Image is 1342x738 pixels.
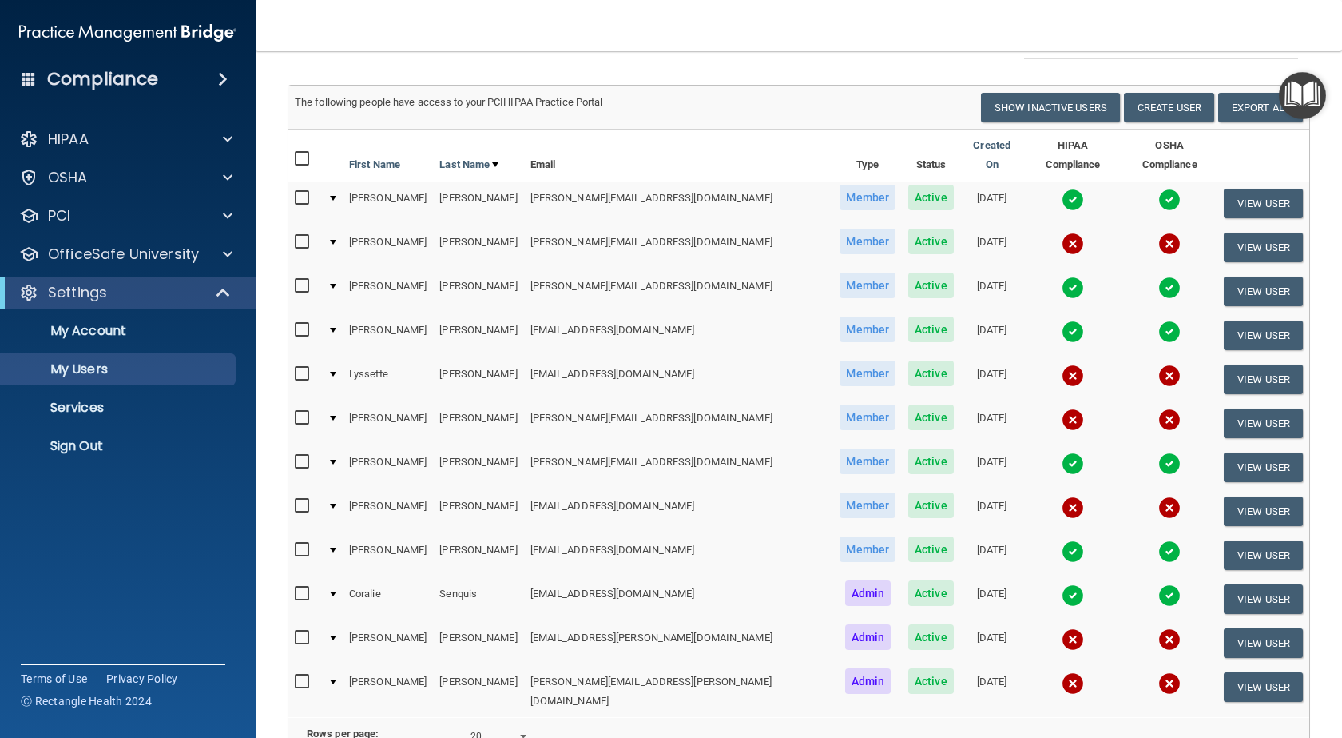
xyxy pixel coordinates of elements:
td: [PERSON_NAME][EMAIL_ADDRESS][DOMAIN_NAME] [524,269,834,313]
td: [DATE] [960,577,1024,621]
td: [PERSON_NAME] [343,621,433,665]
a: OSHA [19,168,232,187]
span: Active [908,493,954,518]
span: The following people have access to your PCIHIPAA Practice Portal [295,96,603,108]
td: [PERSON_NAME] [343,182,433,225]
p: My Users [10,361,228,377]
button: View User [1224,409,1303,438]
td: [DATE] [960,182,1024,225]
img: tick.e7d51cea.svg [1158,584,1181,607]
td: [EMAIL_ADDRESS][DOMAIN_NAME] [524,577,834,621]
img: cross.ca9f0e7f.svg [1158,497,1181,519]
td: [EMAIL_ADDRESS][DOMAIN_NAME] [524,357,834,401]
span: Active [908,405,954,430]
button: View User [1224,497,1303,526]
img: cross.ca9f0e7f.svg [1062,233,1084,255]
h4: Compliance [47,68,158,90]
td: [PERSON_NAME] [343,665,433,717]
td: [PERSON_NAME] [433,225,523,269]
a: Settings [19,283,232,302]
a: PCI [19,206,232,225]
td: [DATE] [960,313,1024,357]
a: First Name [349,155,400,174]
img: cross.ca9f0e7f.svg [1158,365,1181,387]
img: tick.e7d51cea.svg [1062,321,1084,343]
span: Active [908,449,954,474]
td: [DATE] [960,621,1024,665]
img: PMB logo [19,17,236,49]
p: OfficeSafe University [48,245,199,264]
img: cross.ca9f0e7f.svg [1062,497,1084,519]
td: [PERSON_NAME] [343,489,433,533]
img: cross.ca9f0e7f.svg [1062,409,1084,431]
span: Member [840,229,895,254]
td: [PERSON_NAME] [343,225,433,269]
span: Active [908,317,954,342]
img: tick.e7d51cea.svg [1158,541,1181,563]
td: [DATE] [960,225,1024,269]
button: View User [1224,277,1303,306]
span: Active [908,537,954,562]
span: Member [840,493,895,518]
th: Type [833,130,902,182]
span: Active [908,624,954,650]
button: View User [1224,541,1303,570]
td: [PERSON_NAME][EMAIL_ADDRESS][DOMAIN_NAME] [524,445,834,489]
th: HIPAA Compliance [1024,130,1122,182]
img: tick.e7d51cea.svg [1062,277,1084,299]
td: [PERSON_NAME] [433,182,523,225]
td: [PERSON_NAME] [433,357,523,401]
td: [EMAIL_ADDRESS][PERSON_NAME][DOMAIN_NAME] [524,621,834,665]
button: Create User [1124,93,1214,122]
a: OfficeSafe University [19,245,232,264]
iframe: Drift Widget Chat Controller [1066,624,1323,688]
td: [EMAIL_ADDRESS][DOMAIN_NAME] [524,489,834,533]
button: View User [1224,321,1303,350]
a: HIPAA [19,130,232,149]
img: tick.e7d51cea.svg [1158,321,1181,343]
p: My Account [10,323,228,339]
img: cross.ca9f0e7f.svg [1062,672,1084,695]
img: tick.e7d51cea.svg [1158,277,1181,299]
img: cross.ca9f0e7f.svg [1158,233,1181,255]
td: [PERSON_NAME] [433,269,523,313]
a: Privacy Policy [106,671,178,687]
td: [PERSON_NAME][EMAIL_ADDRESS][PERSON_NAME][DOMAIN_NAME] [524,665,834,717]
td: [DATE] [960,357,1024,401]
td: [PERSON_NAME] [343,533,433,577]
td: [DATE] [960,665,1024,717]
span: Active [908,229,954,254]
td: Senquis [433,577,523,621]
td: [DATE] [960,533,1024,577]
td: [PERSON_NAME] [433,621,523,665]
button: View User [1224,453,1303,482]
button: View User [1224,233,1303,262]
p: OSHA [48,168,88,187]
span: Member [840,405,895,430]
td: [PERSON_NAME] [343,401,433,445]
td: [EMAIL_ADDRESS][DOMAIN_NAME] [524,313,834,357]
a: Export All [1218,93,1303,122]
th: Email [524,130,834,182]
td: [PERSON_NAME][EMAIL_ADDRESS][DOMAIN_NAME] [524,225,834,269]
img: tick.e7d51cea.svg [1062,189,1084,211]
td: Coralie [343,577,433,621]
td: [PERSON_NAME] [433,401,523,445]
span: Admin [845,624,891,650]
button: View User [1224,189,1303,218]
td: [DATE] [960,269,1024,313]
p: Services [10,400,228,416]
img: tick.e7d51cea.svg [1062,453,1084,475]
span: Member [840,317,895,342]
img: tick.e7d51cea.svg [1062,541,1084,563]
img: tick.e7d51cea.svg [1158,189,1181,211]
button: View User [1224,584,1303,614]
td: [PERSON_NAME] [433,533,523,577]
span: Admin [845,580,891,606]
a: Terms of Use [21,671,87,687]
img: cross.ca9f0e7f.svg [1062,365,1084,387]
span: Member [840,537,895,562]
td: Lyssette [343,357,433,401]
span: Member [840,449,895,474]
img: cross.ca9f0e7f.svg [1062,628,1084,651]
